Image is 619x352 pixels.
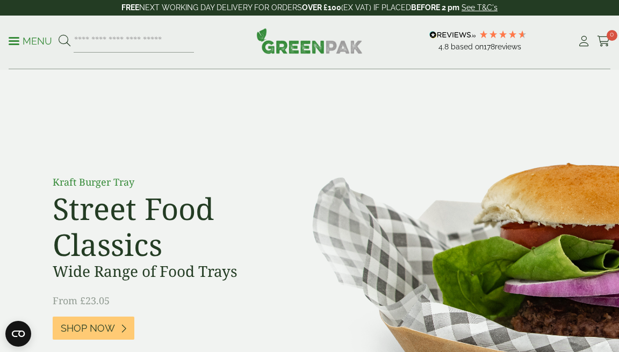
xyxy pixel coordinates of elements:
[53,317,134,340] a: Shop Now
[53,294,110,307] span: From £23.05
[5,321,31,347] button: Open CMP widget
[302,3,341,12] strong: OVER £100
[53,190,294,262] h2: Street Food Classics
[462,3,498,12] a: See T&C's
[9,35,52,46] a: Menu
[484,42,495,51] span: 178
[429,31,476,39] img: REVIEWS.io
[597,36,610,47] i: Cart
[438,42,451,51] span: 4.8
[53,175,294,189] p: Kraft Burger Tray
[9,35,52,48] p: Menu
[411,3,459,12] strong: BEFORE 2 pm
[451,42,484,51] span: Based on
[256,28,363,54] img: GreenPak Supplies
[53,262,294,281] h3: Wide Range of Food Trays
[577,36,591,47] i: My Account
[61,322,115,334] span: Shop Now
[607,30,617,41] span: 0
[597,33,610,49] a: 0
[121,3,139,12] strong: FREE
[479,30,527,39] div: 4.78 Stars
[495,42,521,51] span: reviews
